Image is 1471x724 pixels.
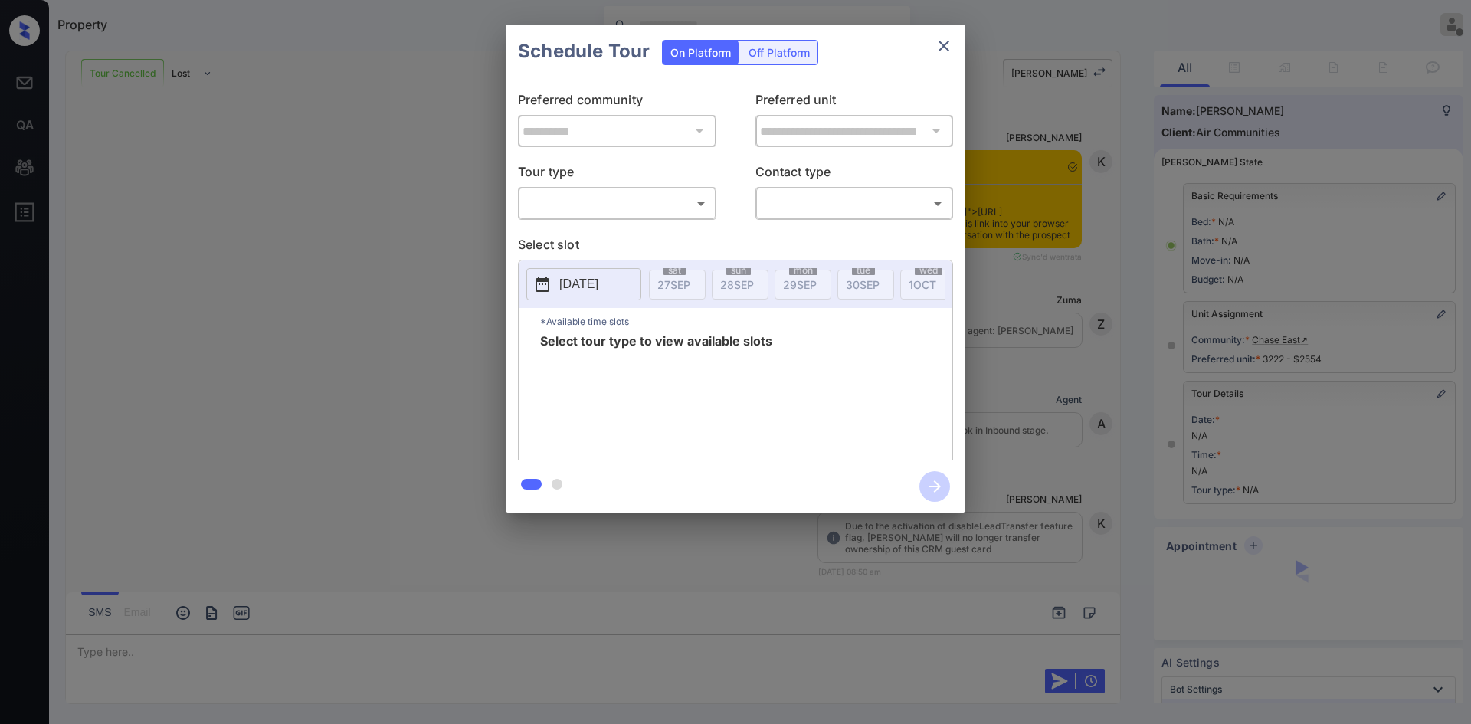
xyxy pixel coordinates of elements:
[559,275,598,293] p: [DATE]
[540,308,952,335] p: *Available time slots
[518,235,953,260] p: Select slot
[929,31,959,61] button: close
[755,90,954,115] p: Preferred unit
[755,162,954,187] p: Contact type
[540,335,772,457] span: Select tour type to view available slots
[506,25,662,78] h2: Schedule Tour
[518,162,716,187] p: Tour type
[526,268,641,300] button: [DATE]
[518,90,716,115] p: Preferred community
[663,41,739,64] div: On Platform
[741,41,817,64] div: Off Platform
